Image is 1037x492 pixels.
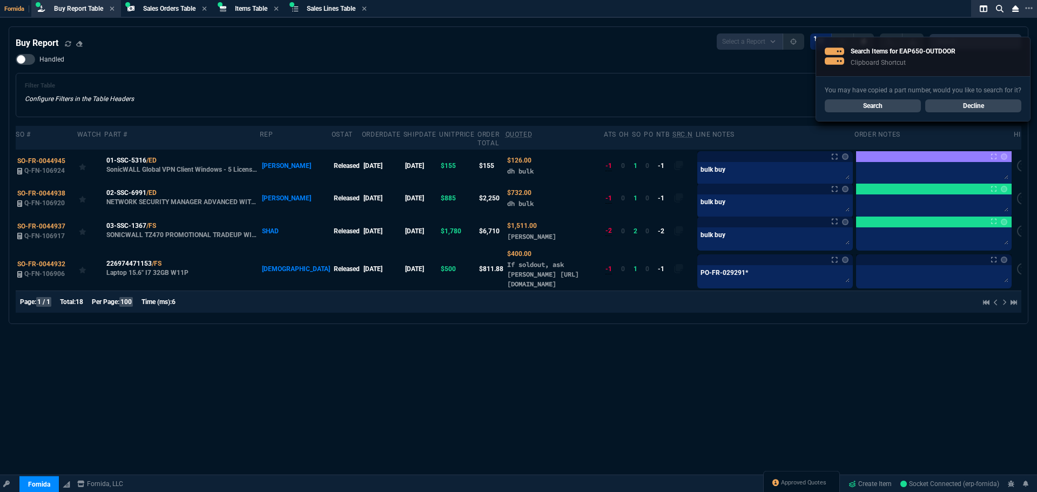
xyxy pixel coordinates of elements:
a: /FS [146,221,156,231]
td: Released [332,247,362,291]
span: 0 [621,265,625,273]
td: -1 [656,247,672,291]
div: PO [644,130,653,139]
td: Released [332,150,362,182]
abbr: Quote Sourcing Notes [672,131,692,138]
span: Fornida [4,5,29,12]
span: Per Page: [92,298,119,306]
a: msbcCompanyName [74,479,126,489]
a: /FS [152,259,161,268]
span: 6 [172,298,176,306]
span: SO-FR-0044932 [17,260,65,268]
td: $1,780 [439,215,477,247]
td: [DATE] [362,182,403,214]
span: Ingram [507,232,556,240]
span: Q-FN-106917 [24,232,65,240]
span: Approved Quotes [781,478,826,487]
td: [DATE] [403,215,439,247]
td: SonicWALL Global VPN Client Windows - 5 Licenses [104,150,260,182]
span: Quoted Cost [507,250,531,258]
div: hide [1014,130,1029,139]
td: $2,250 [477,182,505,214]
div: Rep [260,130,273,139]
td: 1 [632,150,644,182]
nx-icon: Close Tab [110,5,115,14]
div: -1 [605,264,612,274]
span: 0 [645,265,649,273]
span: 226974471153 [106,259,152,268]
nx-icon: Open New Tab [1025,3,1033,14]
td: SHAD [260,215,331,247]
span: Buy Report Table [54,5,103,12]
div: SO [632,130,641,139]
span: 0 [621,162,625,170]
nx-icon: Close Workbench [1008,2,1023,15]
span: 1 / 1 [36,297,51,307]
div: Order Total [477,130,502,147]
td: $155 [477,150,505,182]
span: Quoted Cost [507,222,537,230]
td: -2 [656,215,672,247]
p: Search Items for EAP650-OUTDOOR [851,46,955,56]
div: Add to Watchlist [79,158,103,173]
div: OrderDate [362,130,400,139]
span: SO-FR-0044945 [17,157,65,165]
td: Released [332,182,362,214]
td: $155 [439,150,477,182]
nx-icon: Search [992,2,1008,15]
p: Configure Filters in the Table Headers [25,94,134,104]
td: [DATE] [362,215,403,247]
div: -1 [605,193,612,204]
nx-icon: Split Panels [975,2,992,15]
span: dh bulk [507,167,534,175]
td: 1 [632,247,644,291]
span: 0 [645,194,649,202]
nx-icon: Close Tab [202,5,207,14]
div: -2 [605,226,612,236]
span: Socket Connected (erp-fornida) [900,480,999,488]
a: bl07gHKmGaR6w0w4AAGJ [900,479,999,489]
a: Search [825,99,921,112]
nx-icon: Close Tab [274,5,279,14]
a: /ED [146,188,157,198]
div: Add to Watchlist [79,224,103,239]
span: SO-FR-0044937 [17,223,65,230]
span: 0 [621,227,625,235]
div: NTB [656,130,670,139]
span: 18 [76,298,83,306]
p: Laptop 15.6" I7 32GB W11P [106,268,188,277]
p: SONICWALL TZ470 PROMOTIONAL TRADEUP WITH 3YR EPSS [106,231,259,239]
div: shipDate [403,130,436,139]
span: Total: [60,298,76,306]
div: Add to Watchlist [79,261,103,277]
span: Quoted Cost [507,157,531,164]
div: oStat [332,130,353,139]
span: 0 [645,227,649,235]
span: Quoted Cost [507,189,531,197]
div: OH [619,130,629,139]
a: Create Item [844,476,896,492]
span: 100 [119,297,133,307]
td: [PERSON_NAME] [260,150,331,182]
td: [DATE] [403,247,439,291]
abbr: Quoted Cost and Sourcing Notes [506,131,533,138]
div: ATS [604,130,616,139]
td: $811.88 [477,247,505,291]
h4: Buy Report [16,37,58,50]
p: NETWORK SECURITY MANAGER ADVANCED WITH MANAGEMENT, REPORTING, ANALYTICS FOR TZ370 3YR [106,198,259,206]
div: Part # [104,130,127,139]
div: Order Notes [854,130,900,139]
td: [PERSON_NAME] [260,182,331,214]
td: Released [332,215,362,247]
td: [DATE] [362,150,403,182]
td: NETWORK SECURITY MANAGER ADVANCED WITH MANAGEMENT, REPORTING, ANALYTICS FOR TZ370 3YR [104,182,260,214]
td: Laptop 15.6" I7 32GB W11P [104,247,260,291]
td: 2 [632,215,644,247]
span: 0 [621,194,625,202]
span: 01-SSC-5316 [106,156,146,165]
span: Sales Lines Table [307,5,355,12]
div: Add to Watchlist [79,191,103,206]
div: -1 [605,161,612,171]
td: SONICWALL TZ470 PROMOTIONAL TRADEUP WITH 3YR EPSS [104,215,260,247]
p: SonicWALL Global VPN Client Windows - 5 Licenses [106,165,259,174]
